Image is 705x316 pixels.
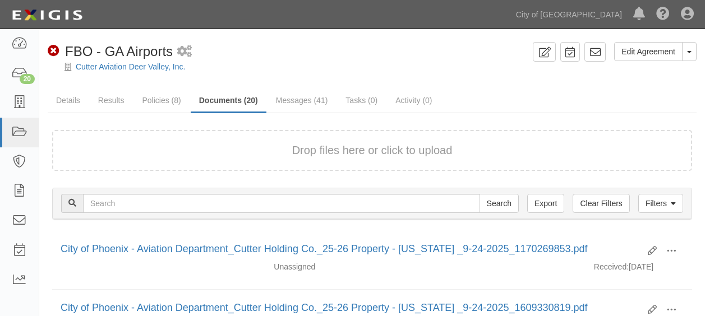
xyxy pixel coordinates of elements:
button: Drop files here or click to upload [292,142,453,159]
a: City of Phoenix - Aviation Department_Cutter Holding Co._25-26 Property - [US_STATE] _9-24-2025_1... [61,243,588,254]
i: 1 scheduled workflow [177,46,192,58]
div: Effective - Expiration [426,261,586,262]
input: Search [480,194,519,213]
img: logo-5460c22ac91f19d4615b14bd174203de0afe785f0fc80cf4dbbc73dc1793850b.png [8,5,86,25]
div: FBO - GA Airports [48,42,173,61]
p: Received: [594,261,629,272]
a: City of [GEOGRAPHIC_DATA] [510,3,628,26]
a: City of Phoenix - Aviation Department_Cutter Holding Co._25-26 Property - [US_STATE] _9-24-2025_1... [61,302,588,313]
i: Help Center - Complianz [656,8,670,21]
input: Search [83,194,480,213]
a: Clear Filters [573,194,629,213]
div: City of Phoenix - Aviation Department_Cutter Holding Co._25-26 Property - Arizona _9-24-2025_1609... [61,301,639,315]
a: Documents (20) [191,89,266,113]
a: Activity (0) [387,89,440,111]
div: [DATE] [586,261,692,278]
a: Edit Agreement [614,42,683,61]
div: 20 [20,74,35,84]
div: City of Phoenix - Aviation Department_Cutter Holding Co._25-26 Property - Arizona _9-24-2025_1170... [61,242,639,257]
a: Details [48,89,89,111]
a: Tasks (0) [337,89,386,111]
a: Messages (41) [268,89,337,111]
span: FBO - GA Airports [65,44,173,59]
a: Policies (8) [133,89,189,111]
i: Non-Compliant [48,45,59,57]
div: Unassigned [265,261,425,272]
a: Cutter Aviation Deer Valley, Inc. [76,62,185,71]
a: Results [90,89,133,111]
a: Export [527,194,564,213]
a: Filters [638,194,683,213]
